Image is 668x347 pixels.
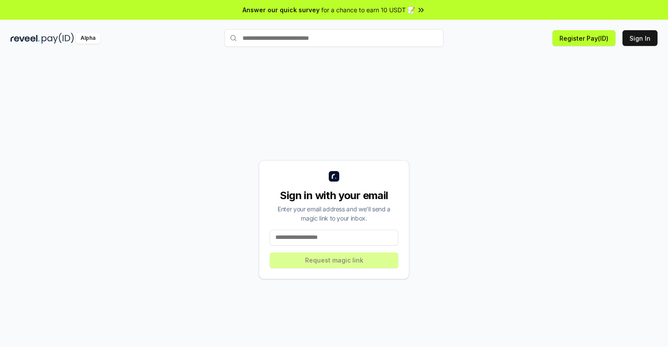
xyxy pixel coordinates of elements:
span: for a chance to earn 10 USDT 📝 [321,5,415,14]
span: Answer our quick survey [243,5,320,14]
button: Register Pay(ID) [552,30,615,46]
img: reveel_dark [11,33,40,44]
img: logo_small [329,171,339,182]
img: pay_id [42,33,74,44]
div: Enter your email address and we’ll send a magic link to your inbox. [270,204,398,223]
button: Sign In [622,30,657,46]
div: Sign in with your email [270,189,398,203]
div: Alpha [76,33,100,44]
